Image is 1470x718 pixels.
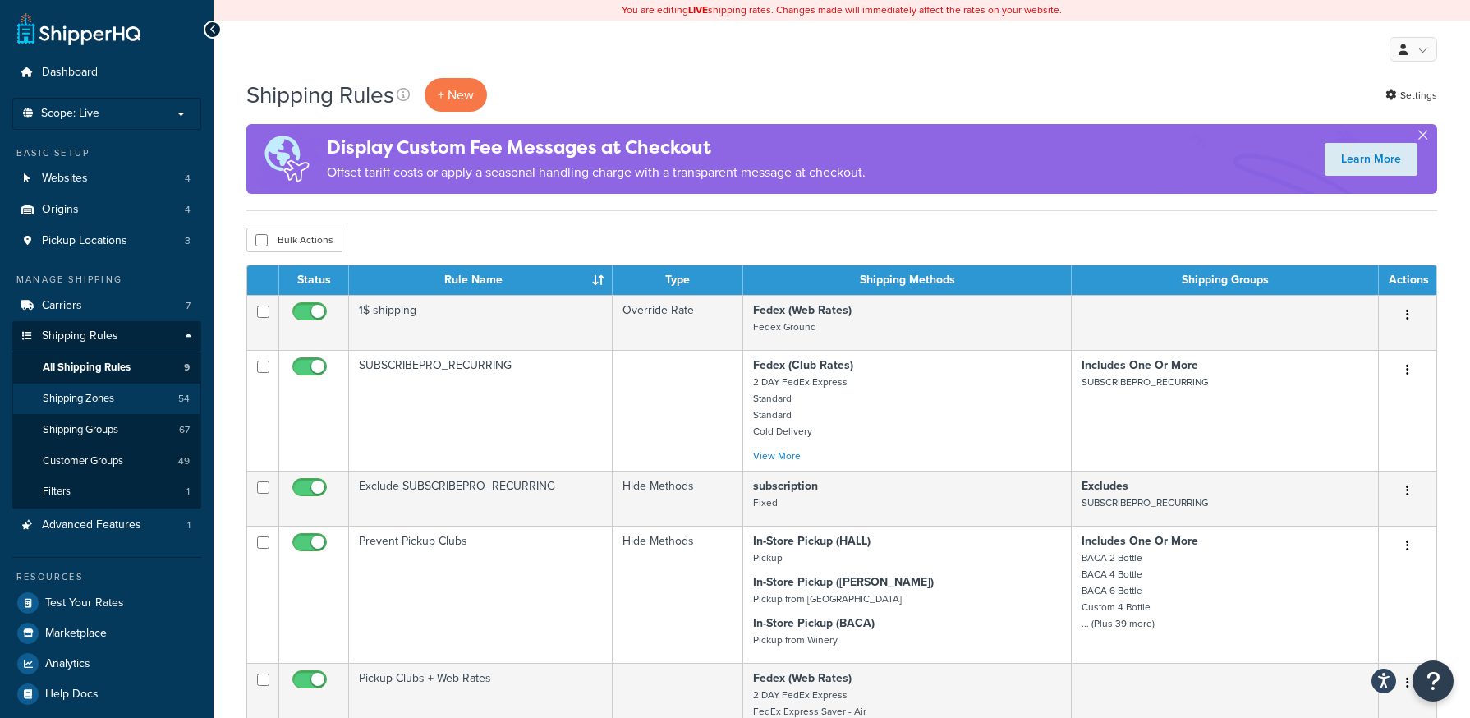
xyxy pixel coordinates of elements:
li: Advanced Features [12,510,201,541]
a: View More [753,449,801,463]
strong: Excludes [1082,477,1128,495]
h1: Shipping Rules [246,79,394,111]
span: Dashboard [42,66,98,80]
a: ShipperHQ Home [17,12,140,45]
h4: Display Custom Fee Messages at Checkout [327,134,866,161]
span: 3 [185,234,191,248]
span: Test Your Rates [45,596,124,610]
span: 54 [178,392,190,406]
strong: subscription [753,477,818,495]
p: + New [425,78,487,112]
span: 4 [185,203,191,217]
strong: Fedex (Club Rates) [753,357,853,374]
li: Origins [12,195,201,225]
span: 67 [179,423,190,437]
a: Learn More [1325,143,1417,176]
th: Rule Name : activate to sort column ascending [349,265,613,295]
a: Carriers 7 [12,291,201,321]
small: Fedex Ground [753,320,816,334]
span: All Shipping Rules [43,361,131,375]
a: Marketplace [12,619,201,648]
small: Pickup from [GEOGRAPHIC_DATA] [753,591,902,606]
span: Customer Groups [43,454,123,468]
span: 49 [178,454,190,468]
small: 2 DAY FedEx Express Standard Standard Cold Delivery [753,375,848,439]
td: Exclude SUBSCRIBEPRO_RECURRING [349,471,613,526]
li: Pickup Locations [12,226,201,256]
li: All Shipping Rules [12,352,201,383]
span: 1 [187,518,191,532]
img: duties-banner-06bc72dcb5fe05cb3f9472aba00be2ae8eb53ab6f0d8bb03d382ba314ac3c341.png [246,124,327,194]
span: Marketplace [45,627,107,641]
a: All Shipping Rules 9 [12,352,201,383]
div: Manage Shipping [12,273,201,287]
a: Help Docs [12,679,201,709]
small: Fixed [753,495,778,510]
td: Hide Methods [613,526,743,663]
span: Carriers [42,299,82,313]
small: Pickup [753,550,783,565]
li: Shipping Zones [12,384,201,414]
a: Test Your Rates [12,588,201,618]
button: Open Resource Center [1413,660,1454,702]
span: Websites [42,172,88,186]
button: Bulk Actions [246,228,342,252]
th: Shipping Methods [743,265,1072,295]
a: Shipping Groups 67 [12,415,201,445]
small: SUBSCRIBEPRO_RECURRING [1082,495,1208,510]
a: Origins 4 [12,195,201,225]
th: Actions [1379,265,1436,295]
li: Customer Groups [12,446,201,476]
a: Filters 1 [12,476,201,507]
a: Settings [1385,84,1437,107]
th: Shipping Groups [1072,265,1379,295]
strong: In-Store Pickup (HALL) [753,532,871,550]
li: Shipping Rules [12,321,201,509]
small: SUBSCRIBEPRO_RECURRING [1082,375,1208,389]
a: Advanced Features 1 [12,510,201,541]
span: 4 [185,172,191,186]
small: BACA 2 Bottle BACA 4 Bottle BACA 6 Bottle Custom 4 Bottle ... (Plus 39 more) [1082,550,1155,631]
span: Advanced Features [42,518,141,532]
span: 7 [186,299,191,313]
strong: Fedex (Web Rates) [753,301,852,319]
strong: Includes One Or More [1082,357,1198,374]
a: Customer Groups 49 [12,446,201,476]
li: Websites [12,163,201,194]
a: Pickup Locations 3 [12,226,201,256]
a: Dashboard [12,58,201,88]
strong: Fedex (Web Rates) [753,670,852,687]
span: Shipping Groups [43,423,118,437]
th: Type [613,265,743,295]
span: Analytics [45,657,90,671]
span: 9 [184,361,190,375]
span: Filters [43,485,71,499]
th: Status [279,265,349,295]
td: Override Rate [613,295,743,350]
span: Pickup Locations [42,234,127,248]
strong: In-Store Pickup (BACA) [753,614,875,632]
li: Carriers [12,291,201,321]
div: Basic Setup [12,146,201,160]
span: Scope: Live [41,107,99,121]
span: 1 [186,485,190,499]
li: Shipping Groups [12,415,201,445]
div: Resources [12,570,201,584]
td: Hide Methods [613,471,743,526]
a: Shipping Rules [12,321,201,352]
a: Analytics [12,649,201,679]
a: Shipping Zones 54 [12,384,201,414]
b: LIVE [688,2,708,17]
li: Filters [12,476,201,507]
td: 1$ shipping [349,295,613,350]
strong: In-Store Pickup ([PERSON_NAME]) [753,573,934,591]
span: Shipping Rules [42,329,118,343]
small: Pickup from Winery [753,633,838,647]
a: Websites 4 [12,163,201,194]
span: Origins [42,203,79,217]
